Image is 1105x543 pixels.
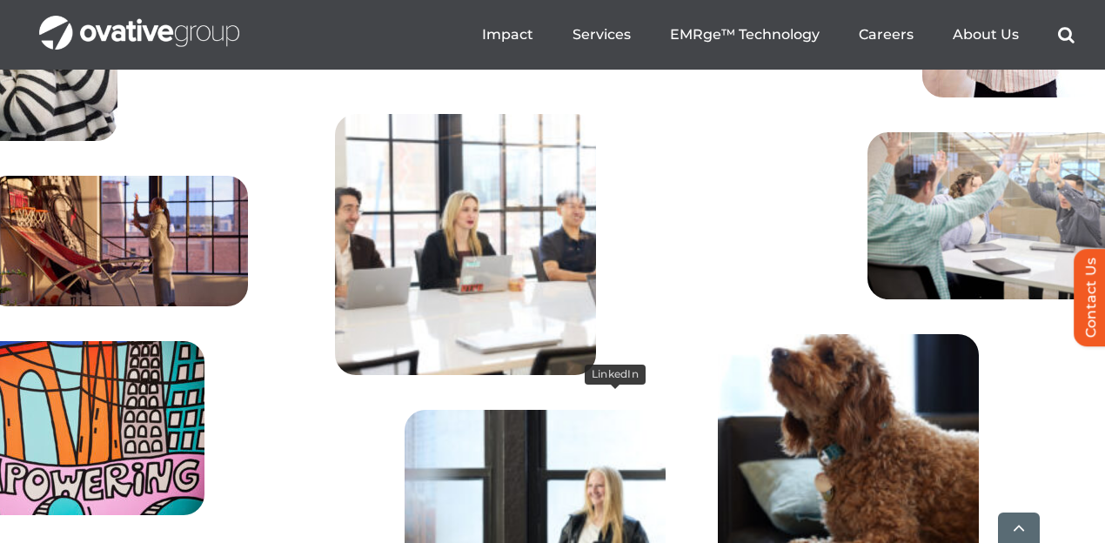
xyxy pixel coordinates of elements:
[39,14,239,30] a: OG_Full_horizontal_WHT
[482,26,533,44] a: Impact
[335,114,596,375] img: Home – Careers 5
[1058,26,1075,44] a: Search
[670,26,820,44] a: EMRge™ Technology
[573,26,631,44] a: Services
[482,7,1075,63] nav: Menu
[859,26,914,44] a: Careers
[585,365,646,385] div: LinkedIn
[953,26,1019,44] a: About Us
